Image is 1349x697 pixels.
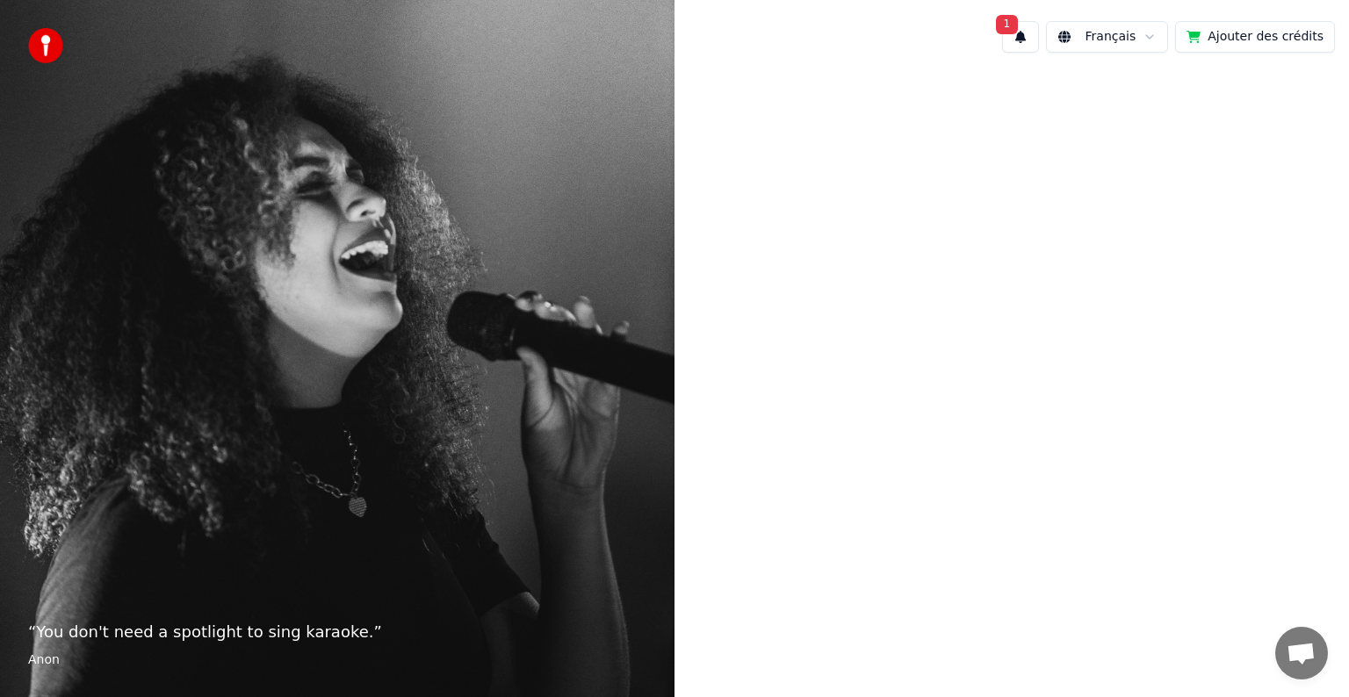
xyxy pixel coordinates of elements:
[28,651,646,669] footer: Anon
[1175,21,1335,53] button: Ajouter des crédits
[28,28,63,63] img: youka
[28,620,646,644] p: “ You don't need a spotlight to sing karaoke. ”
[996,15,1019,34] span: 1
[1002,21,1039,53] button: 1
[1275,627,1328,679] div: Ouvrir le chat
